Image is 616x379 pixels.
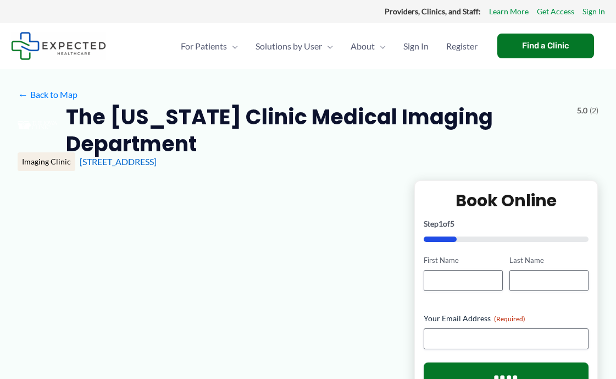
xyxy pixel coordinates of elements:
span: About [351,27,375,65]
span: Sign In [403,27,429,65]
a: ←Back to Map [18,86,77,103]
span: Menu Toggle [322,27,333,65]
a: [STREET_ADDRESS] [80,156,157,167]
strong: Providers, Clinics, and Staff: [385,7,481,16]
a: For PatientsMenu Toggle [172,27,247,65]
label: Your Email Address [424,313,589,324]
span: (Required) [494,315,525,323]
a: Sign In [582,4,605,19]
a: AboutMenu Toggle [342,27,395,65]
span: (2) [590,103,598,118]
a: Solutions by UserMenu Toggle [247,27,342,65]
p: Step of [424,220,589,228]
span: For Patients [181,27,227,65]
img: Expected Healthcare Logo - side, dark font, small [11,32,106,60]
h2: The [US_STATE] Clinic Medical Imaging Department [66,103,568,158]
div: Imaging Clinic [18,152,75,171]
a: Register [437,27,486,65]
a: Sign In [395,27,437,65]
span: Register [446,27,478,65]
span: 5 [450,219,454,228]
span: Menu Toggle [227,27,238,65]
span: 1 [439,219,443,228]
a: Learn More [489,4,529,19]
span: 5.0 [577,103,587,118]
h2: Book Online [424,190,589,211]
label: Last Name [509,255,589,266]
span: Menu Toggle [375,27,386,65]
label: First Name [424,255,503,266]
span: Solutions by User [256,27,322,65]
a: Get Access [537,4,574,19]
span: ← [18,89,28,100]
nav: Primary Site Navigation [172,27,486,65]
a: Find a Clinic [497,34,594,58]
